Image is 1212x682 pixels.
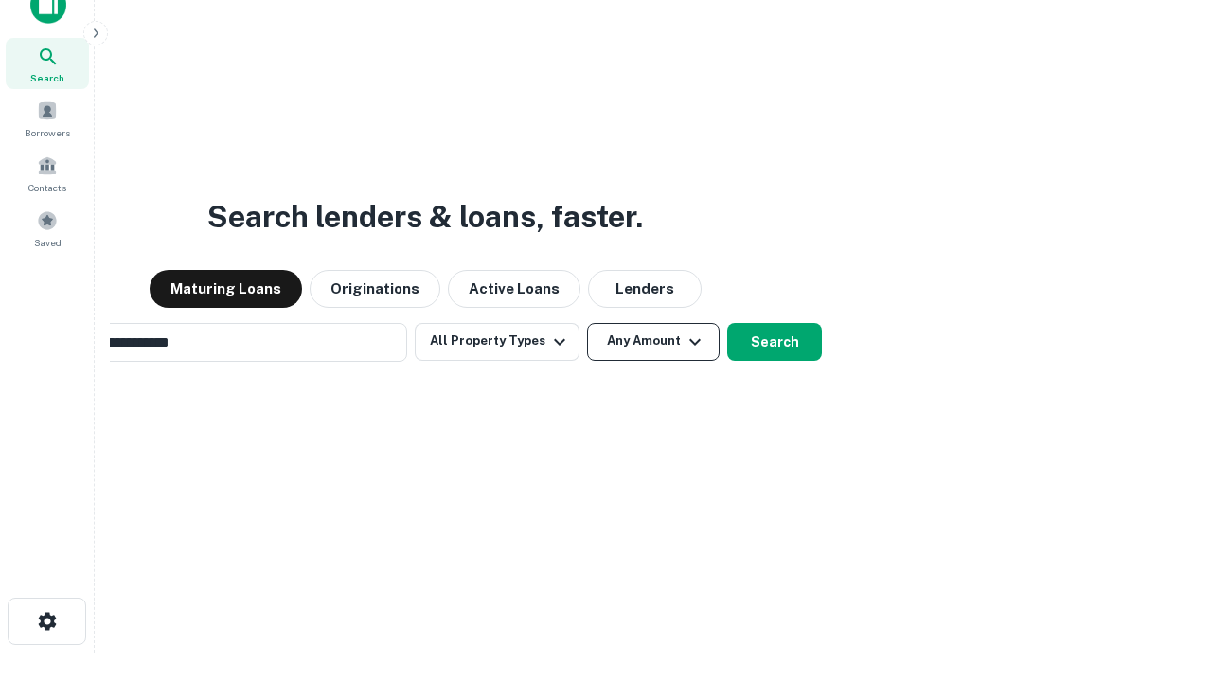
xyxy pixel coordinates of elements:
a: Contacts [6,148,89,199]
span: Contacts [28,180,66,195]
h3: Search lenders & loans, faster. [207,194,643,240]
button: Originations [310,270,440,308]
button: Search [727,323,822,361]
button: All Property Types [415,323,579,361]
a: Search [6,38,89,89]
button: Any Amount [587,323,720,361]
a: Borrowers [6,93,89,144]
span: Saved [34,235,62,250]
button: Lenders [588,270,702,308]
a: Saved [6,203,89,254]
span: Borrowers [25,125,70,140]
span: Search [30,70,64,85]
button: Active Loans [448,270,580,308]
iframe: Chat Widget [1117,470,1212,561]
button: Maturing Loans [150,270,302,308]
